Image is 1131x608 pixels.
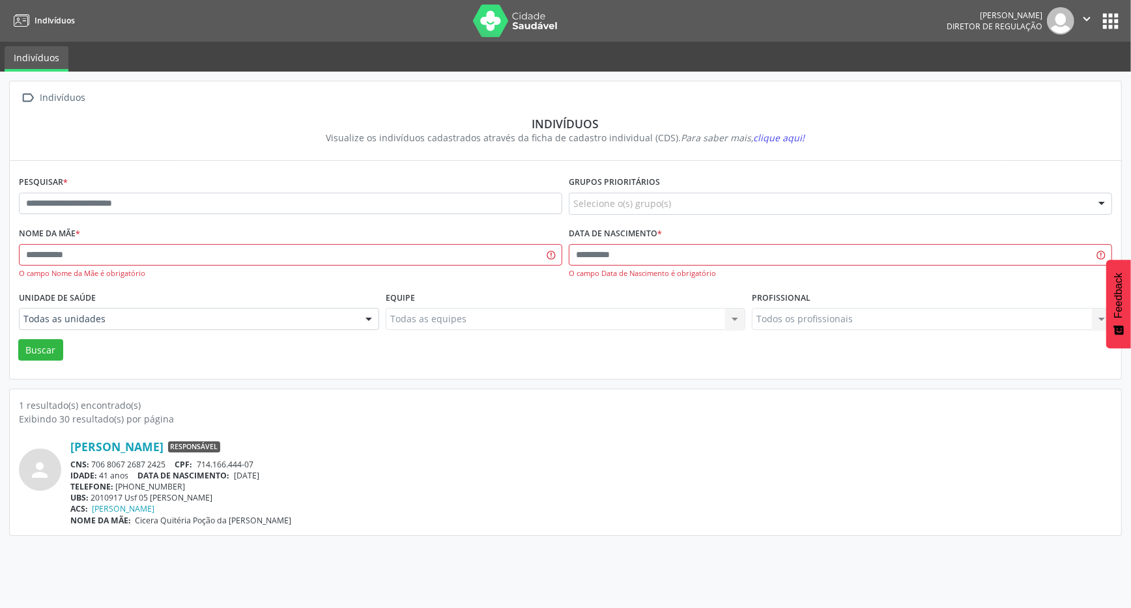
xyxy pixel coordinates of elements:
i: Para saber mais, [681,131,805,144]
span: ACS: [70,503,88,514]
div: O campo Nome da Mãe é obrigatório [19,268,562,279]
div: [PERSON_NAME] [947,10,1042,21]
a: Indivíduos [5,46,68,72]
div: Visualize os indivíduos cadastrados através da ficha de cadastro individual (CDS). [28,131,1103,145]
span: DATA DE NASCIMENTO: [138,470,230,481]
div: Indivíduos [28,117,1103,131]
span: TELEFONE: [70,481,113,492]
i:  [1080,12,1094,26]
label: Equipe [386,288,415,308]
span: Indivíduos [35,15,75,26]
a: [PERSON_NAME] [93,503,155,514]
label: Unidade de saúde [19,288,96,308]
span: UBS: [70,492,89,503]
label: Profissional [752,288,810,308]
div: Exibindo 30 resultado(s) por página [19,412,1112,426]
span: CNS: [70,459,89,470]
span: 714.166.444-07 [197,459,253,470]
div: 1 resultado(s) encontrado(s) [19,398,1112,412]
button: Feedback - Mostrar pesquisa [1106,260,1131,348]
a:  Indivíduos [19,89,88,107]
button:  [1074,7,1099,35]
button: Buscar [18,339,63,361]
span: IDADE: [70,470,97,481]
div: [PHONE_NUMBER] [70,481,1112,492]
span: NOME DA MÃE: [70,515,131,526]
div: Indivíduos [38,89,88,107]
span: clique aqui! [754,131,805,144]
i:  [19,89,38,107]
a: Indivíduos [9,10,75,31]
span: Feedback [1113,273,1124,318]
i: person [29,458,52,482]
span: Cicera Quitéria Poção da [PERSON_NAME] [136,515,292,526]
label: Data de nascimento [569,224,662,244]
div: 41 anos [70,470,1112,481]
img: img [1047,7,1074,35]
label: Pesquisar [19,173,68,193]
span: Todas as unidades [23,312,352,325]
label: Grupos prioritários [569,173,660,193]
div: 2010917 Usf 05 [PERSON_NAME] [70,492,1112,503]
span: CPF: [175,459,193,470]
div: 706 8067 2687 2425 [70,459,1112,470]
span: Responsável [168,441,220,453]
div: O campo Data de Nascimento é obrigatório [569,268,1112,279]
span: Diretor de regulação [947,21,1042,32]
span: [DATE] [234,470,259,481]
a: [PERSON_NAME] [70,439,164,454]
span: Selecione o(s) grupo(s) [573,197,671,210]
label: Nome da mãe [19,224,80,244]
button: apps [1099,10,1122,33]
